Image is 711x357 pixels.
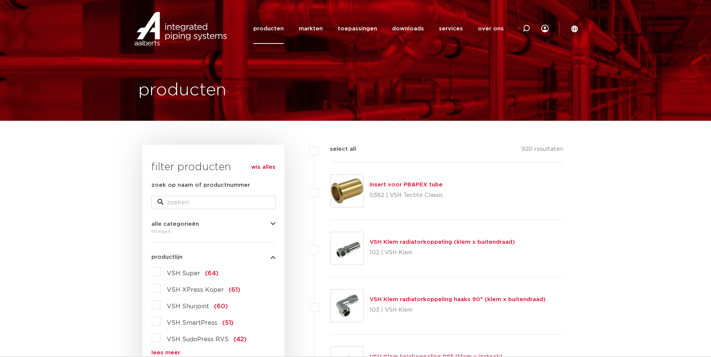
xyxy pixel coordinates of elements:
span: (51) [222,320,234,326]
label: select all [319,145,356,154]
span: VSH SmartPress [167,320,217,326]
nav: Menu [253,13,504,44]
button: alle categorieën [151,221,275,227]
img: Thumbnail for VSH Klem radiatorkoppeling haaks 90° (klem x buitendraad) [331,289,363,322]
button: productlijn [151,254,275,260]
a: markten [299,13,323,44]
span: VSH XPress Koper [167,287,224,293]
span: VSH Shurjoint [167,303,209,309]
img: Thumbnail for VSH Klem radiatorkoppeling (klem x buitendraad) [331,232,363,264]
p: 0382 | VSH Tectite Classic [370,189,443,201]
input: zoeken [151,196,275,209]
span: alle categorieën [151,221,199,227]
h1: producten [138,78,226,102]
span: (42) [234,336,247,342]
h3: filter producten [151,160,275,175]
div: my IPS [541,13,549,44]
a: VSH Klem radiatorkoppeling haaks 90° (klem x buitendraad) [370,297,546,302]
span: VSH Super [167,270,200,276]
p: 103 | VSH Klem [370,304,546,316]
a: wis alles [251,163,275,172]
a: services [439,13,463,44]
a: downloads [392,13,424,44]
span: (60) [214,303,228,309]
label: zoek op naam of productnummer [151,181,250,190]
span: productlijn [151,254,183,260]
a: lees meer [151,350,275,355]
div: fittingen [151,227,275,236]
a: VSH Klem radiatorkoppeling (klem x buitendraad) [370,239,515,245]
p: 920 resultaten [521,145,563,156]
a: toepassingen [338,13,377,44]
a: Insert voor PB&PEX tube [370,182,443,187]
span: (64) [205,270,219,276]
a: over ons [478,13,504,44]
span: VSH SudoPress RVS [167,336,229,342]
span: (61) [229,287,240,293]
img: Thumbnail for Insert voor PB&PEX tube [331,175,363,207]
a: producten [253,13,284,44]
p: 102 | VSH Klem [370,247,515,259]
